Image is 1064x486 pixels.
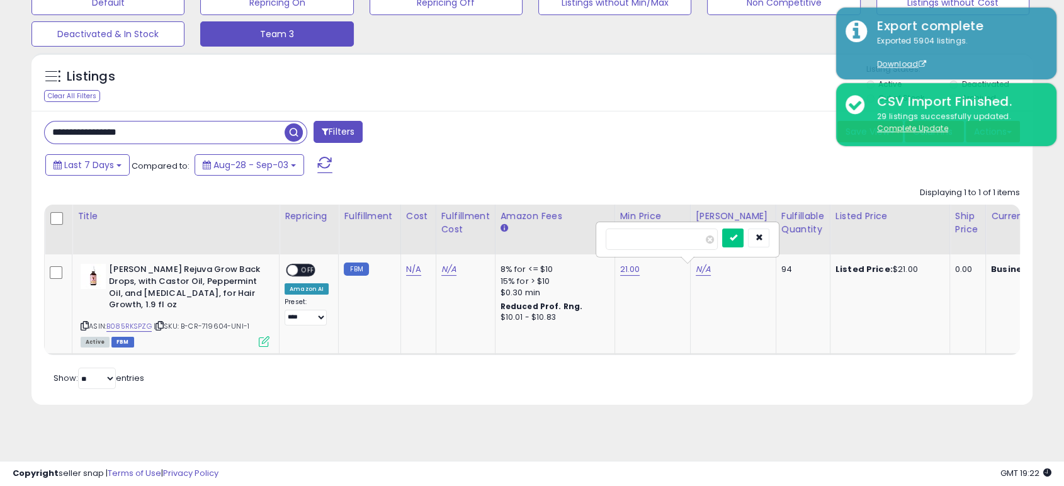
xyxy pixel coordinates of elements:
b: Reduced Prof. Rng. [501,301,583,312]
div: Clear All Filters [44,90,100,102]
a: Terms of Use [108,467,161,479]
div: 94 [781,264,820,275]
b: Listed Price: [835,263,893,275]
strong: Copyright [13,467,59,479]
div: CSV Import Finished. [868,93,1047,111]
div: $10.01 - $10.83 [501,312,605,323]
a: N/A [696,263,711,276]
div: 29 listings successfully updated. [868,111,1047,134]
button: Aug-28 - Sep-03 [195,154,304,176]
u: Complete Update [877,123,948,133]
b: [PERSON_NAME] Rejuva Grow Back Drops, with Castor Oil, Peppermint Oil, and [MEDICAL_DATA], for Ha... [109,264,262,314]
small: Amazon Fees. [501,223,508,234]
div: 0.00 [955,264,976,275]
b: Business Price: [991,263,1060,275]
div: Export complete [868,17,1047,35]
div: $21.00 [835,264,940,275]
div: Amazon Fees [501,210,609,223]
button: Team 3 [200,21,353,47]
button: Deactivated & In Stock [31,21,184,47]
div: $0.30 min [501,287,605,298]
span: Aug-28 - Sep-03 [213,159,288,171]
span: | SKU: B-CR-719604-UNI-1 [154,321,249,331]
div: ASIN: [81,264,269,346]
div: 15% for > $10 [501,276,605,287]
a: B085RKSPZG [106,321,152,332]
span: Last 7 Days [64,159,114,171]
span: 2025-09-11 19:22 GMT [1000,467,1051,479]
a: Privacy Policy [163,467,218,479]
div: Ship Price [955,210,980,236]
div: Listed Price [835,210,944,223]
a: N/A [406,263,421,276]
img: 31MW9KGTf4L._SL40_.jpg [81,264,106,289]
button: Filters [314,121,363,143]
div: Repricing [285,210,333,223]
span: FBM [111,337,134,348]
div: Amazon AI [285,283,329,295]
div: Exported 5904 listings. [868,35,1047,71]
small: FBM [344,263,368,276]
div: Displaying 1 to 1 of 1 items [920,187,1020,199]
div: Fulfillment [344,210,395,223]
div: [PERSON_NAME] [696,210,771,223]
div: Fulfillable Quantity [781,210,825,236]
span: All listings currently available for purchase on Amazon [81,337,110,348]
span: Compared to: [132,160,190,172]
button: Last 7 Days [45,154,130,176]
div: Title [77,210,274,223]
div: seller snap | | [13,468,218,480]
h5: Listings [67,68,115,86]
a: Download [877,59,926,69]
div: Fulfillment Cost [441,210,490,236]
div: Min Price [620,210,685,223]
a: 21.00 [620,263,640,276]
div: 8% for <= $10 [501,264,605,275]
div: Cost [406,210,431,223]
div: Preset: [285,298,329,326]
span: Show: entries [54,372,144,384]
a: N/A [441,263,456,276]
span: OFF [298,265,318,276]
